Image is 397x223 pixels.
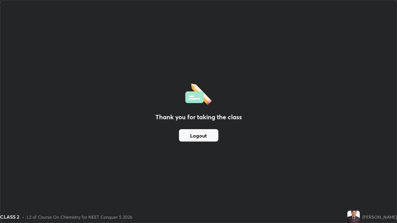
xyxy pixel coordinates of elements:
h2: Thank you for taking the class [155,112,242,122]
button: Logout [179,129,218,142]
div: • [22,214,24,220]
div: L2 of Course On Chemistry for NEET Conquer 5 2026 [27,214,132,220]
img: offlineFeedback.1438e8b3.svg [185,81,212,105]
div: [PERSON_NAME] [362,214,397,220]
img: 682439f971974016be8beade0d312caf.jpg [347,211,360,223]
